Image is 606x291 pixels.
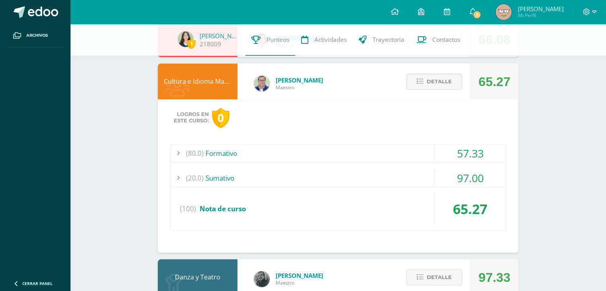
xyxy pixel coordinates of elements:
[170,169,506,187] div: Sumativo
[245,24,295,56] a: Punteos
[254,75,270,91] img: c1c1b07ef08c5b34f56a5eb7b3c08b85.png
[276,271,323,279] span: [PERSON_NAME]
[406,73,462,90] button: Detalle
[518,5,563,13] span: [PERSON_NAME]
[295,24,353,56] a: Actividades
[187,39,196,49] span: 1
[200,204,246,213] span: Nota de curso
[432,35,460,44] span: Contactos
[479,64,510,100] div: 65.27
[314,35,347,44] span: Actividades
[410,24,466,56] a: Contactos
[186,144,204,162] span: (80.0)
[406,269,462,285] button: Detalle
[434,144,506,162] div: 57.33
[276,76,323,84] span: [PERSON_NAME]
[267,35,289,44] span: Punteos
[200,40,221,48] a: 218009
[200,32,239,40] a: [PERSON_NAME]
[496,4,512,20] img: e7ab92a13cc743915a9130772d0f6925.png
[276,279,323,286] span: Maestro
[26,32,48,39] span: Archivos
[427,270,452,285] span: Detalle
[427,74,452,89] span: Detalle
[353,24,410,56] a: Trayectoria
[254,271,270,287] img: 8ba24283638e9cc0823fe7e8b79ee805.png
[212,108,229,128] div: 0
[174,111,209,124] span: Logros en este curso:
[276,84,323,91] span: Maestro
[434,169,506,187] div: 97.00
[373,35,404,44] span: Trayectoria
[22,281,53,286] span: Cerrar panel
[434,194,506,224] div: 65.27
[178,31,194,47] img: bbc97aa536b1564f002ee6afb527b670.png
[518,12,563,19] span: Mi Perfil
[158,63,237,99] div: Cultura e Idioma Maya, Garífuna o Xinka
[6,24,64,47] a: Archivos
[186,169,204,187] span: (20.0)
[473,10,481,19] span: 2
[170,144,506,162] div: Formativo
[180,194,196,224] span: (100)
